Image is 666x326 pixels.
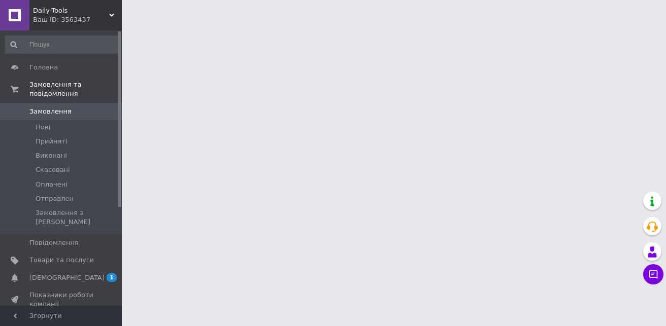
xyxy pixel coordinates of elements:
span: Отправлен [36,194,74,203]
span: Повідомлення [29,238,79,247]
span: Прийняті [36,137,67,146]
span: Оплачені [36,180,68,189]
span: Нові [36,123,50,132]
span: Daily-Tools [33,6,109,15]
span: Замовлення та повідомлення [29,80,122,98]
span: 1 [107,273,117,282]
div: Ваш ID: 3563437 [33,15,122,24]
span: Скасовані [36,165,70,174]
span: Виконані [36,151,67,160]
button: Чат з покупцем [643,264,663,284]
span: Показники роботи компанії [29,291,94,309]
span: Товари та послуги [29,256,94,265]
span: Головна [29,63,58,72]
input: Пошук [5,35,120,54]
span: Замовлення з [PERSON_NAME] [36,208,119,227]
span: Замовлення [29,107,72,116]
span: [DEMOGRAPHIC_DATA] [29,273,105,282]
